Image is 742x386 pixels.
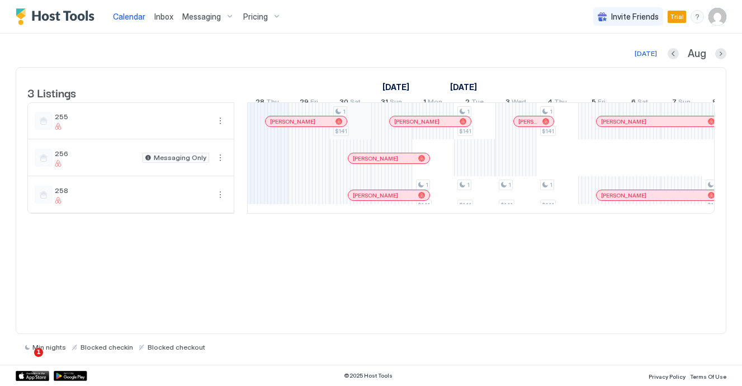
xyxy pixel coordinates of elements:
[253,95,282,111] a: August 28, 2025
[380,79,412,95] a: August 13, 2025
[542,128,554,135] span: $141
[628,95,651,111] a: September 6, 2025
[54,371,87,381] a: Google Play Store
[547,97,552,109] span: 4
[601,118,646,125] span: [PERSON_NAME]
[669,95,693,111] a: September 7, 2025
[214,114,227,128] div: menu
[243,12,268,22] span: Pricing
[708,8,726,26] div: User profile
[592,97,596,109] span: 5
[505,97,510,109] span: 3
[426,181,428,189] span: 1
[55,186,209,195] span: 258
[297,95,321,111] a: August 29, 2025
[467,108,470,115] span: 1
[471,97,484,109] span: Tue
[550,181,552,189] span: 1
[11,348,38,375] iframe: Intercom live chat
[335,128,347,135] span: $141
[182,12,221,22] span: Messaging
[270,118,315,125] span: [PERSON_NAME]
[462,95,486,111] a: September 2, 2025
[589,95,608,111] a: September 5, 2025
[691,10,704,23] div: menu
[465,97,470,109] span: 2
[55,112,209,121] span: 255
[423,97,426,109] span: 1
[394,118,439,125] span: [PERSON_NAME]
[16,8,100,25] a: Host Tools Logo
[467,181,470,189] span: 1
[518,118,538,125] span: [PERSON_NAME]
[214,188,227,201] div: menu
[310,97,318,109] span: Fri
[601,192,646,199] span: [PERSON_NAME]
[715,48,726,59] button: Next month
[378,95,405,111] a: August 31, 2025
[672,97,677,109] span: 7
[353,155,398,162] span: [PERSON_NAME]
[154,11,173,22] a: Inbox
[503,95,529,111] a: September 3, 2025
[381,97,388,109] span: 31
[690,373,726,380] span: Terms Of Use
[550,108,552,115] span: 1
[344,372,393,379] span: © 2025 Host Tools
[113,11,145,22] a: Calendar
[545,95,570,111] a: September 4, 2025
[154,12,173,21] span: Inbox
[390,97,402,109] span: Sun
[649,373,686,380] span: Privacy Policy
[32,343,66,351] span: Min nights
[300,97,309,109] span: 29
[688,48,706,60] span: Aug
[337,95,363,111] a: August 30, 2025
[678,97,691,109] span: Sun
[668,48,679,59] button: Previous month
[508,181,511,189] span: 1
[55,149,138,158] span: 256
[598,97,606,109] span: Fri
[34,348,43,357] span: 1
[611,12,659,22] span: Invite Friends
[447,79,480,95] a: September 1, 2025
[670,12,684,22] span: Trial
[256,97,264,109] span: 28
[418,201,430,209] span: $141
[343,108,346,115] span: 1
[459,201,471,209] span: $141
[214,114,227,128] button: More options
[710,95,736,111] a: September 8, 2025
[420,95,445,111] a: September 1, 2025
[27,84,76,101] span: 3 Listings
[214,188,227,201] button: More options
[214,151,227,164] div: menu
[459,128,471,135] span: $141
[631,97,636,109] span: 6
[635,49,657,59] div: [DATE]
[637,97,648,109] span: Sat
[113,12,145,21] span: Calendar
[428,97,442,109] span: Mon
[633,47,659,60] button: [DATE]
[690,370,726,382] a: Terms Of Use
[81,343,133,351] span: Blocked checkin
[266,97,279,109] span: Thu
[353,192,398,199] span: [PERSON_NAME]
[512,97,526,109] span: Wed
[554,97,567,109] span: Thu
[542,201,554,209] span: $141
[707,201,720,209] span: $141
[350,97,361,109] span: Sat
[712,97,717,109] span: 8
[500,201,513,209] span: $141
[148,343,205,351] span: Blocked checkout
[339,97,348,109] span: 30
[649,370,686,382] a: Privacy Policy
[214,151,227,164] button: More options
[16,371,49,381] a: App Store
